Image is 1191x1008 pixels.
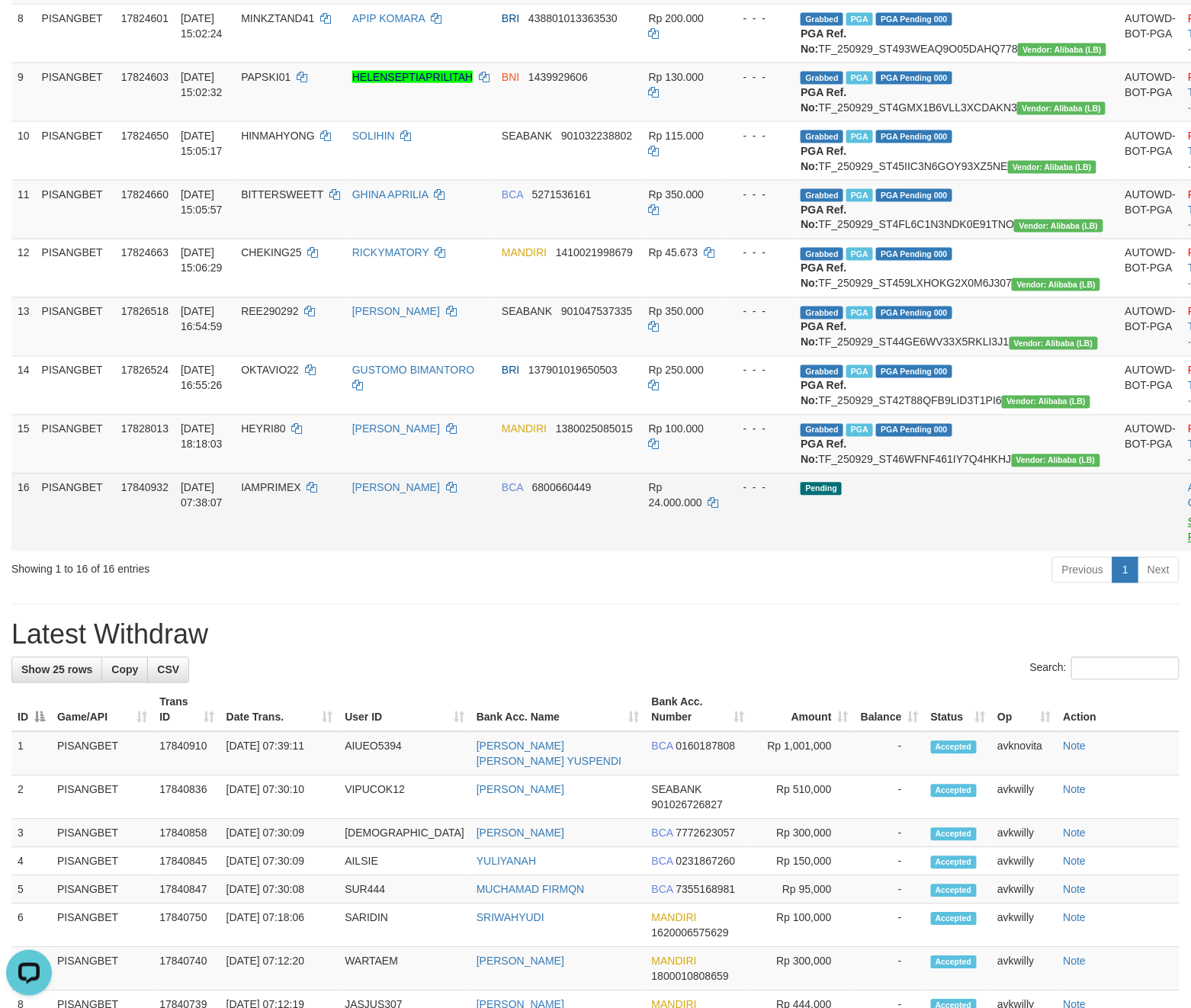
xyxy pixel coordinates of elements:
span: [DATE] 16:55:26 [181,364,223,392]
td: 17840858 [153,820,220,848]
span: CSV [157,664,179,676]
span: Grabbed [801,13,843,26]
td: [DATE] 07:30:09 [220,820,339,848]
span: [DATE] 15:02:32 [181,71,223,98]
a: Previous [1052,557,1113,583]
span: Rp 350.000 [649,306,704,318]
td: TF_250929_ST45IIC3N6GOY93XZ5NE [795,121,1119,180]
b: PGA Ref. No: [801,380,846,407]
span: [DATE] 18:18:03 [181,423,223,451]
th: Trans ID: activate to sort column ascending [153,689,220,732]
td: 17840740 [153,948,220,991]
a: [PERSON_NAME] [477,784,564,796]
td: avkwilly [991,876,1057,904]
td: PISANGBET [36,4,115,63]
span: Vendor URL: https://dashboard.q2checkout.com/secure [1010,337,1098,350]
td: - [855,820,925,848]
td: - [855,848,925,876]
span: MANDIRI [652,955,697,968]
td: Rp 95,000 [750,876,854,904]
span: 17824603 [121,71,169,83]
td: [DATE] 07:30:09 [220,848,339,876]
a: Note [1064,955,1087,968]
td: 11 [11,180,36,239]
a: APIP KOMARA [352,12,425,24]
div: - - - [731,363,789,378]
th: Balance: activate to sort column ascending [855,689,925,732]
td: PISANGBET [36,121,115,180]
span: Accepted [931,913,977,926]
td: AUTOWD-BOT-PGA [1119,180,1183,239]
td: Rp 1,001,000 [750,732,854,776]
td: PISANGBET [36,356,115,415]
span: Marked by avksona [846,307,873,319]
a: SRIWAHYUDI [477,912,544,924]
a: 1 [1112,557,1138,583]
th: Amount: activate to sort column ascending [750,689,854,732]
td: AUTOWD-BOT-PGA [1119,121,1183,180]
span: [DATE] 15:05:57 [181,188,223,216]
td: 3 [11,820,51,848]
td: PISANGBET [36,63,115,121]
span: REE290292 [241,306,299,318]
td: Rp 100,000 [750,904,854,948]
a: [PERSON_NAME] [352,306,440,318]
span: Grabbed [801,130,843,143]
th: Date Trans.: activate to sort column ascending [220,689,339,732]
b: PGA Ref. No: [801,438,846,466]
td: AUTOWD-BOT-PGA [1119,297,1183,356]
span: Copy 1380025085015 to clipboard [556,423,633,435]
span: Copy 5271536161 to clipboard [532,188,592,201]
div: - - - [731,128,789,143]
span: PGA Pending [876,72,952,85]
span: SEABANK [502,130,552,142]
a: Note [1064,784,1087,796]
span: PGA Pending [876,248,952,261]
b: PGA Ref. No: [801,27,846,55]
a: [PERSON_NAME] [PERSON_NAME] YUSPENDI [477,740,621,768]
td: TF_250929_ST459LXHOKG2X0M6J307 [795,239,1119,297]
td: avkwilly [991,948,1057,991]
td: 8 [11,4,36,63]
span: Copy 901026726827 to clipboard [652,799,723,811]
a: [PERSON_NAME] [352,482,440,494]
td: 17840750 [153,904,220,948]
span: Copy [111,664,138,676]
span: Copy 1410021998679 to clipboard [556,247,633,259]
td: PISANGBET [51,848,153,876]
td: 14 [11,356,36,415]
span: Pending [801,483,842,496]
th: Action [1058,689,1180,732]
th: Bank Acc. Name: activate to sort column ascending [470,689,646,732]
span: Accepted [931,828,977,841]
span: 17828013 [121,423,169,435]
td: PISANGBET [51,820,153,848]
a: MUCHAMAD FIRMQN [477,884,585,896]
span: Accepted [931,956,977,969]
td: TF_250929_ST4FL6C1N3NDK0E91TNO [795,180,1119,239]
span: MANDIRI [502,247,547,259]
span: Vendor URL: https://dashboard.q2checkout.com/secure [1008,161,1096,174]
div: - - - [731,246,789,261]
span: Copy 901032238802 to clipboard [561,130,632,142]
th: Status: activate to sort column ascending [925,689,992,732]
span: Accepted [931,884,977,897]
td: avknovita [991,732,1057,776]
td: AUTOWD-BOT-PGA [1119,415,1183,474]
th: User ID: activate to sort column ascending [339,689,470,732]
button: Open LiveChat chat widget [6,6,52,52]
span: HINMAHYONG [241,130,314,142]
span: Grabbed [801,248,843,261]
span: [DATE] 07:38:07 [181,482,223,509]
span: MINKZTAND41 [241,12,314,24]
td: [DEMOGRAPHIC_DATA] [339,820,470,848]
span: Copy 438801013363530 to clipboard [528,12,618,24]
span: Accepted [931,741,977,754]
td: Rp 300,000 [750,948,854,991]
span: 17840932 [121,482,169,494]
div: - - - [731,69,789,85]
span: Grabbed [801,189,843,202]
td: 1 [11,732,51,776]
span: Accepted [931,785,977,798]
a: Next [1138,557,1180,583]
